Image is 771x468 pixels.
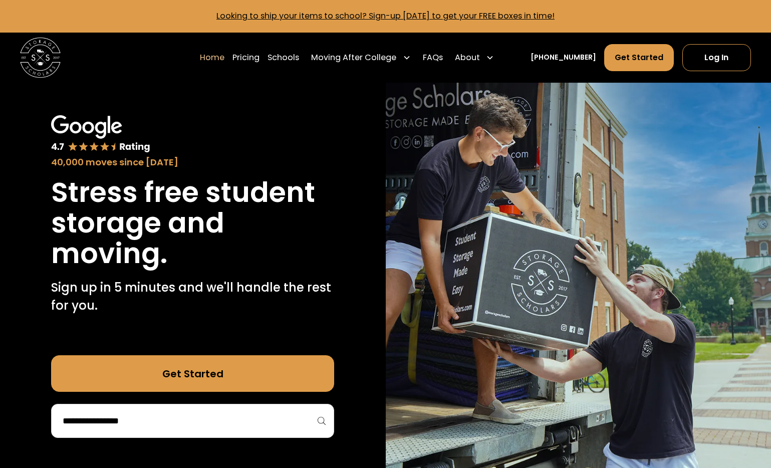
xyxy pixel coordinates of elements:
[200,44,224,72] a: Home
[682,44,751,71] a: Log In
[51,115,150,153] img: Google 4.7 star rating
[451,44,498,72] div: About
[455,52,480,64] div: About
[51,155,334,169] div: 40,000 moves since [DATE]
[51,279,334,315] p: Sign up in 5 minutes and we'll handle the rest for you.
[604,44,674,71] a: Get Started
[268,44,299,72] a: Schools
[311,52,396,64] div: Moving After College
[51,355,334,392] a: Get Started
[307,44,414,72] div: Moving After College
[232,44,260,72] a: Pricing
[531,52,596,63] a: [PHONE_NUMBER]
[216,10,555,22] a: Looking to ship your items to school? Sign-up [DATE] to get your FREE boxes in time!
[20,38,61,78] img: Storage Scholars main logo
[423,44,443,72] a: FAQs
[51,177,334,269] h1: Stress free student storage and moving.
